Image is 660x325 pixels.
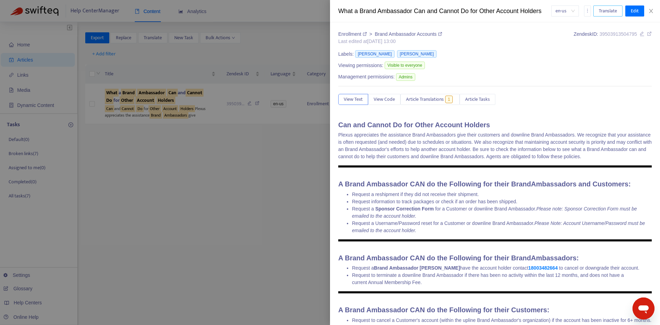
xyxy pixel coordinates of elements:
[648,8,654,14] span: close
[555,6,575,16] span: en-us
[338,62,383,69] span: Viewing permissions:
[352,198,652,205] li: Request information to track packages or check if an order has been shipped.
[646,8,656,14] button: Close
[374,265,388,271] strong: Brand
[355,50,395,58] span: [PERSON_NAME]
[465,96,490,103] span: Article Tasks
[531,180,631,188] span: Ambassadors and Customers:
[352,264,652,272] li: Request a to cancel or downgrade their account.
[396,73,415,81] span: Admins
[375,206,434,212] strong: Sponsor Correction Form
[574,31,652,45] div: Zendesk ID:
[599,31,637,37] span: 39503913504795
[352,205,652,220] li: Request a for a Customer or downline Brand Ambassador.
[338,51,354,58] span: Labels:
[338,121,490,129] strong: Can and Cannot Do for Other Account Holders
[338,180,531,188] span: A Brand Ambassador CAN do the Following for their Brand
[375,31,442,37] a: Brand Ambassador Accounts
[400,94,460,105] button: Article Translations1
[338,94,368,105] button: View Text
[338,132,652,159] span: Plexus appreciates the assistance Brand Ambassadors give their customers and downline Brand Ambas...
[338,7,551,16] div: What a Brand Ambassador Can and Cannot Do for Other Account Holders
[445,96,453,103] span: 1
[338,306,549,314] span: A Brand Ambassador CAN do the Following for their Customers:
[344,96,363,103] span: View Text
[374,96,395,103] span: View Code
[406,96,444,103] span: Article Translations
[397,50,437,58] span: [PERSON_NAME]
[585,8,590,13] span: more
[632,297,654,319] iframe: Button to launch messaging window
[338,73,395,80] span: Management permissions:
[599,7,617,15] span: Translate
[584,6,591,17] button: more
[338,254,531,262] span: A Brand Ambassador CAN do the Following for their Brand
[352,317,652,324] li: Request to cancel a Customer's account (within the upline Brand Ambassador's organization) if the...
[593,6,623,17] button: Translate
[338,31,442,38] div: >
[338,31,368,37] a: Enrollment
[528,265,558,271] a: 18003482664
[368,94,400,105] button: View Code
[385,62,425,69] span: Visible to everyone
[338,38,442,45] div: Last edited at [DATE] 13:00
[531,254,579,262] span: Ambassadors:
[460,94,495,105] button: Article Tasks
[460,265,528,271] span: have the account holder contact
[631,7,639,15] span: Edit
[368,280,421,285] span: Annual Membership Fee
[625,6,644,17] button: Edit
[352,220,652,234] li: Request a Username/Password reset for a Customer or downline Brand Ambassador.
[389,265,460,271] strong: Ambassador [PERSON_NAME]
[352,191,652,198] li: Request a reshipment if they did not receive their shipment.
[352,272,652,286] li: Request to terminate a downline Brand Ambassador if there has been no activity within the last 12...
[352,206,637,219] em: Please note: Sponsor Correction Form must be emailed to the account holder.
[352,220,645,233] em: Please Note: Account Username/Password must be emailed to the account holder.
